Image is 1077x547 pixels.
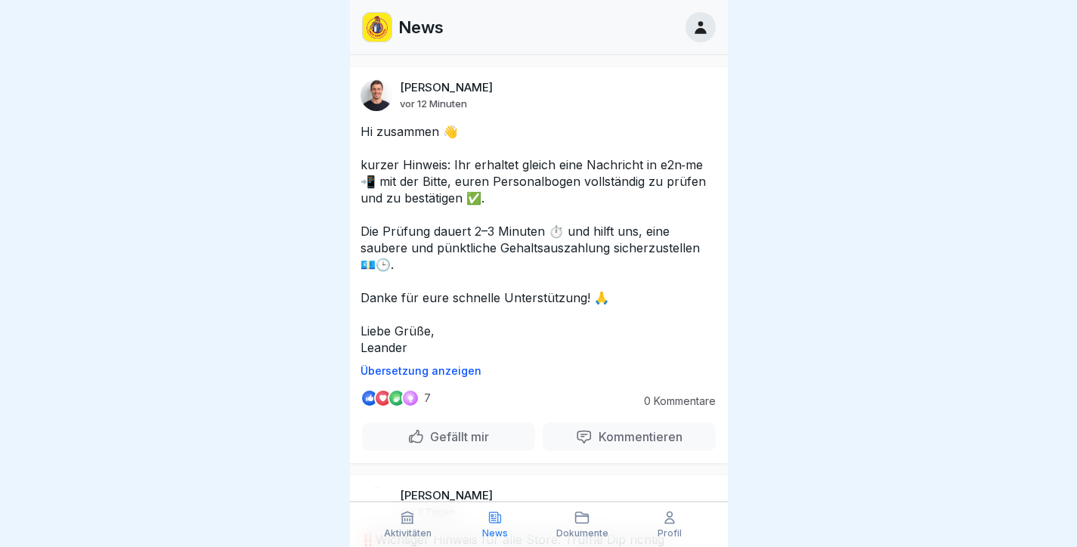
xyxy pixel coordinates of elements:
[400,97,467,110] p: vor 12 Minuten
[398,17,444,37] p: News
[361,123,717,356] p: Hi zusammen 👋 kurzer Hinweis: Ihr erhaltet gleich eine Nachricht in e2n‑me 📲 mit der Bitte, euren...
[400,489,493,502] p: [PERSON_NAME]
[593,429,682,444] p: Kommentieren
[361,365,717,377] p: Übersetzung anzeigen
[424,392,431,404] p: 7
[556,528,608,539] p: Dokumente
[658,528,682,539] p: Profil
[482,528,508,539] p: News
[400,81,493,94] p: [PERSON_NAME]
[384,528,432,539] p: Aktivitäten
[633,395,716,407] p: 0 Kommentare
[424,429,489,444] p: Gefällt mir
[363,13,391,42] img: loco.jpg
